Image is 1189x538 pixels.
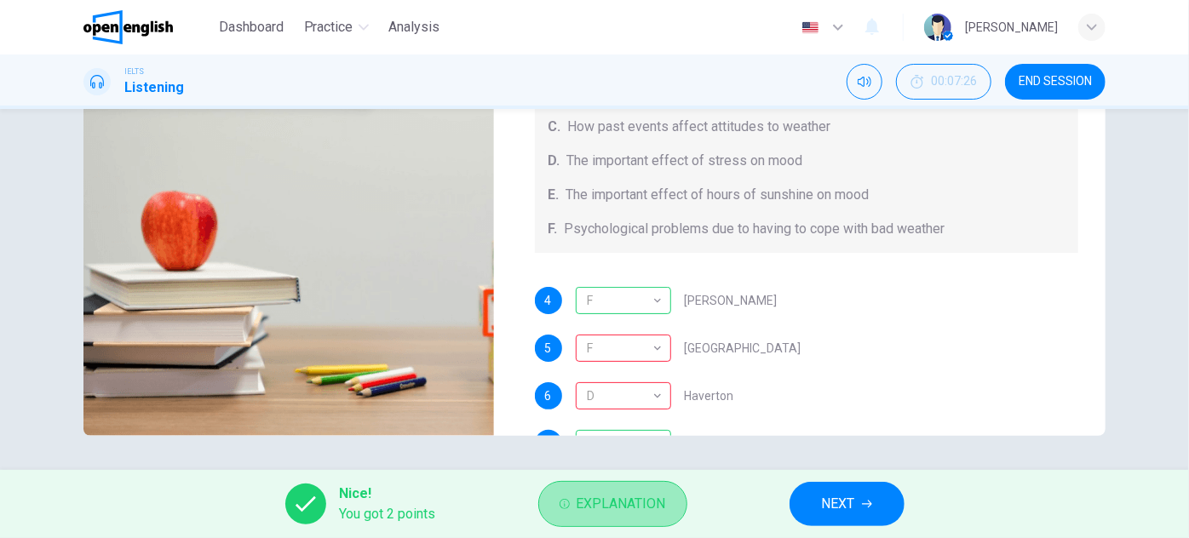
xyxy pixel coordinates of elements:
div: D [576,335,671,362]
span: Practice [304,17,353,37]
span: NEXT [822,492,855,516]
div: D [576,372,665,421]
span: IELTS [124,66,144,77]
div: B [576,430,671,457]
button: Analysis [382,12,447,43]
img: Profile picture [924,14,951,41]
span: 6 [545,390,552,402]
span: F. [549,219,558,239]
button: Practice [297,12,376,43]
span: 5 [545,342,552,354]
button: Explanation [538,481,687,527]
img: en [800,21,821,34]
span: How past events affect attitudes to weather [568,117,831,137]
span: The important effect of stress on mood [567,151,803,171]
span: C. [549,117,561,137]
button: END SESSION [1005,64,1106,100]
div: F [576,324,665,373]
span: Psychological problems due to having to cope with bad weather [565,219,945,239]
span: Haverton [685,390,734,402]
a: OpenEnglish logo [83,10,212,44]
span: [PERSON_NAME] [685,295,778,306]
span: Dashboard [219,17,284,37]
div: F [576,277,665,325]
span: Analysis [389,17,440,37]
span: D. [549,151,560,171]
div: B [576,420,665,468]
button: Dashboard [212,12,290,43]
span: You got 2 points [340,504,436,524]
div: C [576,382,671,409]
div: [PERSON_NAME] [965,17,1058,37]
img: Research Project [83,21,494,436]
div: Mute [847,64,882,100]
span: E. [549,185,560,205]
h1: Listening [124,77,184,98]
span: Explanation [577,492,666,516]
button: 00:07:26 [896,64,991,100]
div: Hide [896,64,991,100]
span: END SESSION [1019,75,1092,89]
span: 4 [545,295,552,306]
span: Nice! [340,484,436,504]
span: 00:07:26 [931,75,977,89]
span: [GEOGRAPHIC_DATA] [685,342,801,354]
img: OpenEnglish logo [83,10,173,44]
div: F [576,287,671,314]
button: NEXT [790,482,905,526]
span: The important effect of hours of sunshine on mood [566,185,870,205]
